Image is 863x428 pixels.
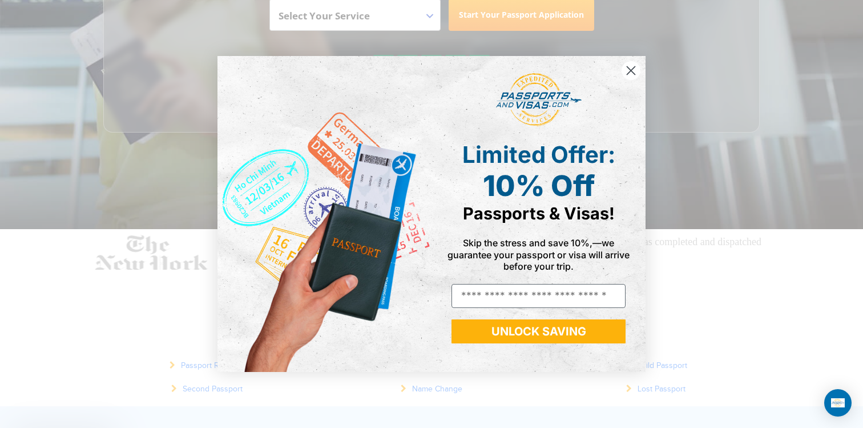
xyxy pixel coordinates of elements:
button: UNLOCK SAVING [451,319,626,343]
span: Skip the stress and save 10%,—we guarantee your passport or visa will arrive before your trip. [447,237,630,271]
img: passports and visas [496,73,582,127]
img: de9cda0d-0715-46ca-9a25-073762a91ba7.png [217,56,432,372]
span: Limited Offer: [462,141,615,169]
span: Passports & Visas! [463,203,615,223]
span: 10% Off [483,169,595,203]
div: Open Intercom Messenger [824,389,852,417]
button: Close dialog [621,61,641,81]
